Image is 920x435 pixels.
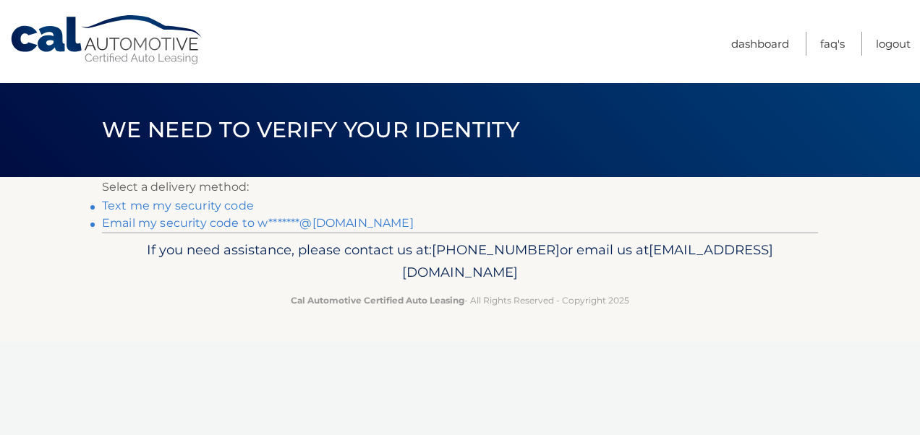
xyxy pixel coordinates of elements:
span: [PHONE_NUMBER] [432,241,560,258]
a: Text me my security code [102,199,254,212]
p: If you need assistance, please contact us at: or email us at [111,238,809,285]
a: Email my security code to w*******@[DOMAIN_NAME] [102,216,414,230]
a: Dashboard [731,32,789,56]
a: FAQ's [820,32,845,56]
p: Select a delivery method: [102,177,818,197]
span: We need to verify your identity [102,116,519,143]
p: - All Rights Reserved - Copyright 2025 [111,293,809,308]
a: Logout [876,32,911,56]
a: Cal Automotive [9,14,205,66]
strong: Cal Automotive Certified Auto Leasing [291,295,464,306]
